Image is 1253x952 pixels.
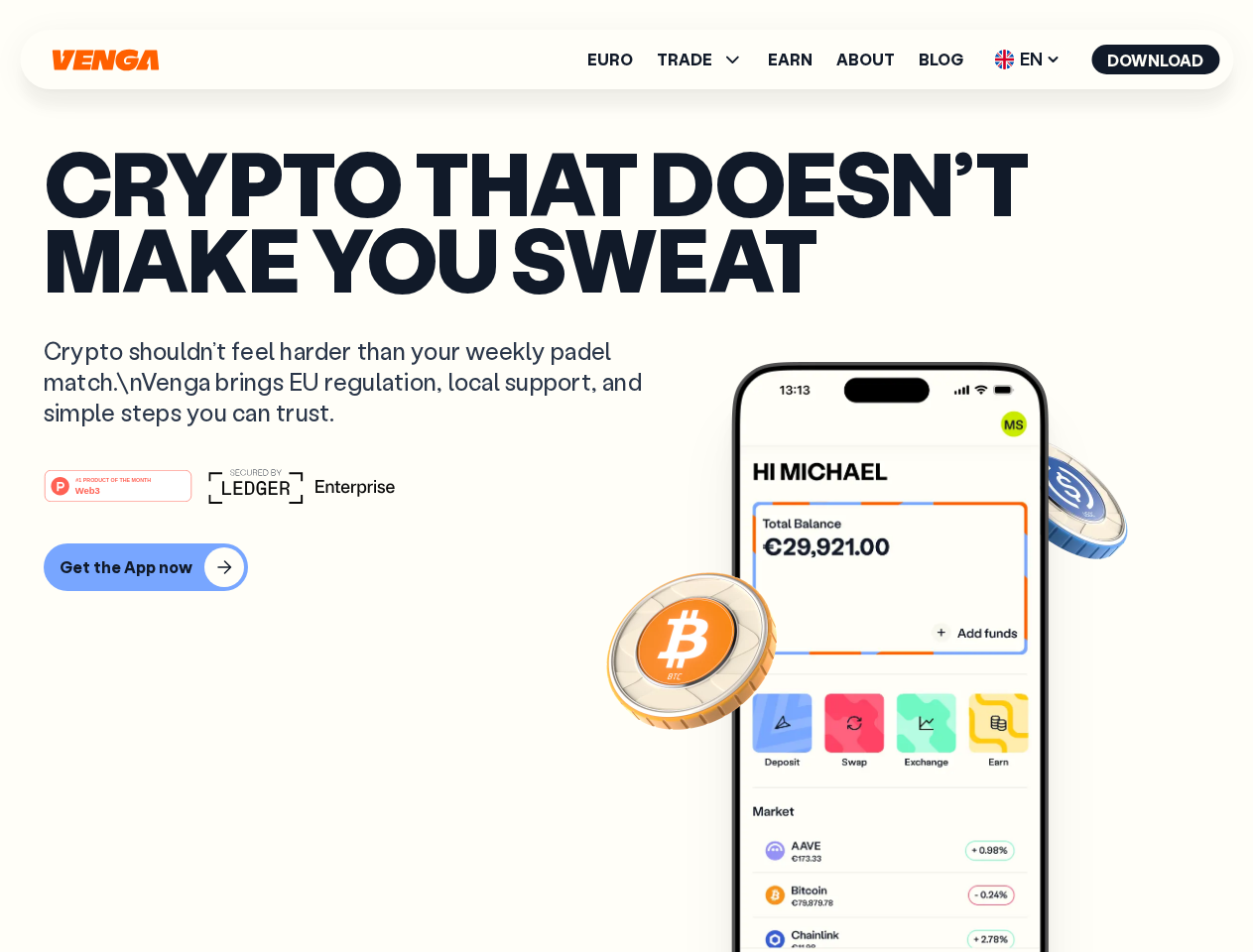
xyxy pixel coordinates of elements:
a: #1 PRODUCT OF THE MONTHWeb3 [44,481,192,507]
svg: Home [50,49,161,71]
img: flag-uk [994,50,1014,69]
a: Euro [587,52,633,67]
span: TRADE [657,48,744,71]
span: EN [987,44,1067,75]
img: USDC coin [989,426,1132,569]
a: Get the App now [44,543,1209,591]
img: Bitcoin [602,560,781,739]
a: About [836,52,895,67]
a: Blog [919,52,963,67]
p: Crypto shouldn’t feel harder than your weekly padel match.\nVenga brings EU regulation, local sup... [44,335,671,428]
span: TRADE [657,52,712,67]
button: Download [1091,45,1219,74]
div: Get the App now [60,557,192,577]
a: Earn [768,52,813,67]
tspan: Web3 [75,484,100,495]
button: Get the App now [44,543,248,591]
p: Crypto that doesn’t make you sweat [44,144,1209,296]
tspan: #1 PRODUCT OF THE MONTH [75,476,151,482]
